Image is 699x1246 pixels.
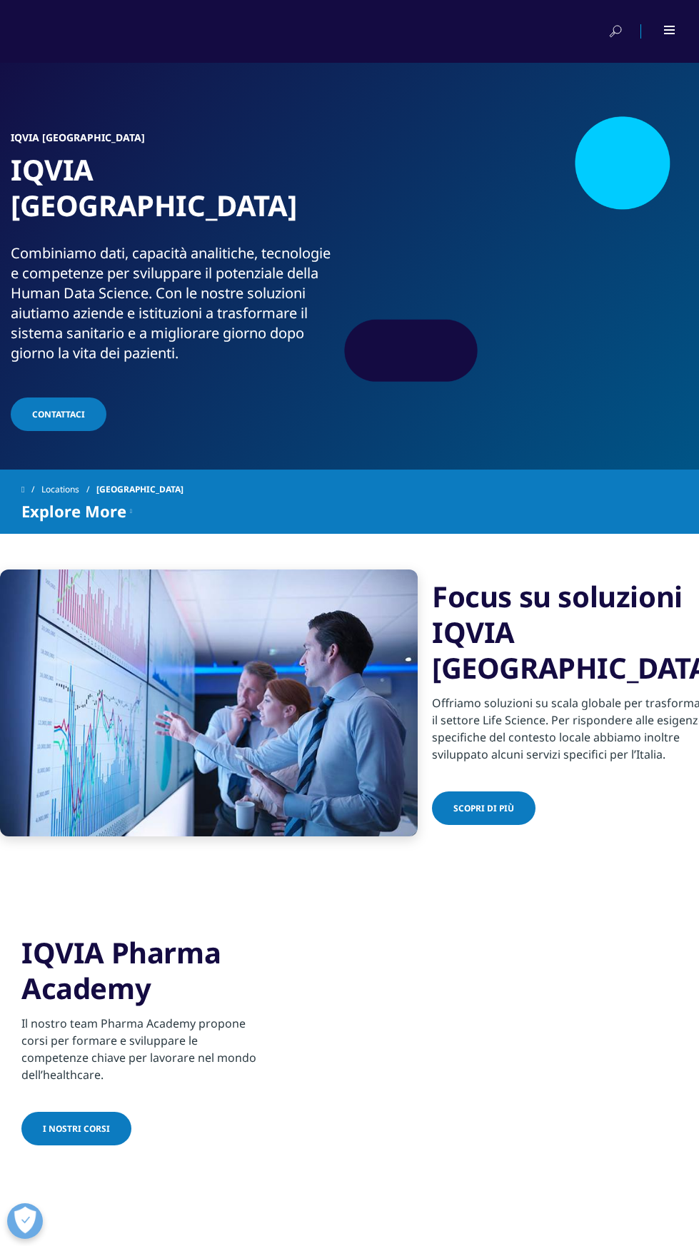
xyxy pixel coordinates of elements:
div: Il nostro team Pharma Academy propone corsi per formare e sviluppare le competenze chiave per lav... [21,1006,267,1083]
a: Locations [41,477,96,502]
a: Contattaci [11,397,106,431]
h6: IQVIA [GEOGRAPHIC_DATA] [11,132,335,152]
h1: IQVIA [GEOGRAPHIC_DATA] [11,152,335,243]
span: Scopri di più [453,802,514,814]
button: Apri preferenze [7,1203,43,1239]
img: 24_rbuportraitoption.jpg [374,132,699,368]
span: [GEOGRAPHIC_DATA] [96,477,183,502]
p: Combiniamo dati, capacità analitiche, tecnologie e competenze per sviluppare il potenziale della ... [11,243,335,372]
h3: IQVIA Pharma Academy [21,935,267,1006]
span: Contattaci [32,408,85,420]
span: I nostri corsi [43,1123,110,1135]
a: Scopri di più [432,791,535,825]
span: Explore More [21,502,126,520]
a: I nostri corsi [21,1112,131,1145]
